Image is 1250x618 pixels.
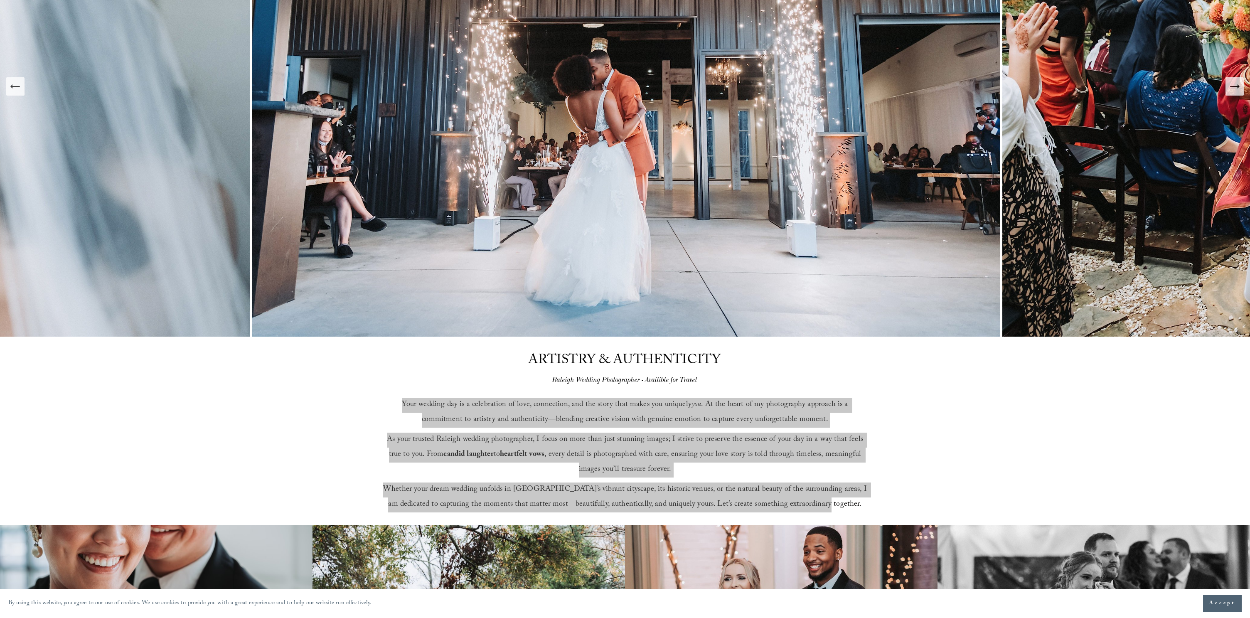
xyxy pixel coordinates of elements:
[528,350,721,372] span: ARTISTRY & AUTHENTICITY
[1209,599,1235,608] span: Accept
[500,448,544,461] strong: heartfelt vows
[1225,77,1244,96] button: Next Slide
[552,376,697,384] em: Raleigh Wedding Photographer - Availible for Travel
[443,448,493,461] strong: candid laughter
[6,77,25,96] button: Previous Slide
[387,433,865,476] span: As your trusted Raleigh wedding photographer, I focus on more than just stunning images; I strive...
[8,598,372,610] p: By using this website, you agree to our use of cookies. We use cookies to provide you with a grea...
[402,399,850,426] span: Your wedding day is a celebration of love, connection, and the story that makes you uniquely . At...
[1203,595,1242,612] button: Accept
[383,483,869,511] span: Whether your dream wedding unfolds in [GEOGRAPHIC_DATA]’s vibrant cityscape, its historic venues,...
[691,399,701,411] em: you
